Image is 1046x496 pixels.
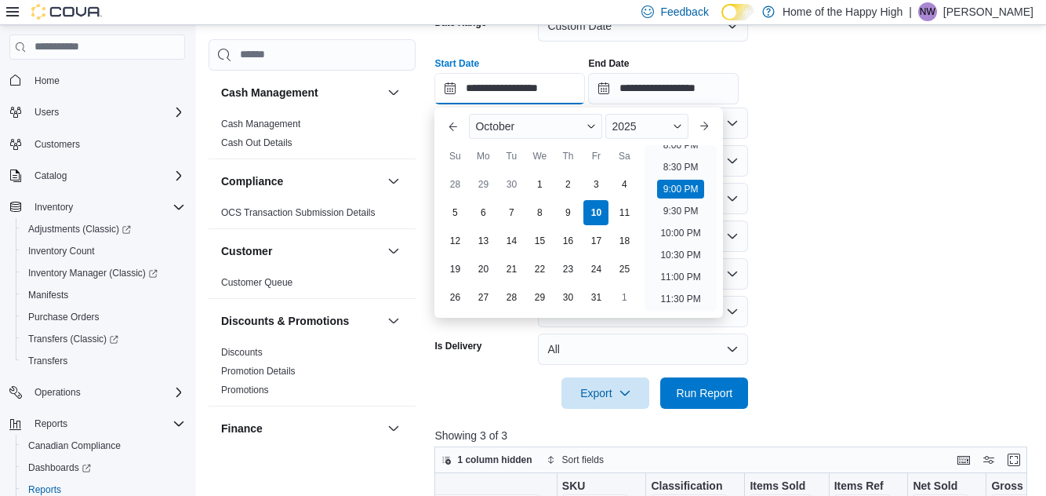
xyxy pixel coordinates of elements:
button: Users [28,103,65,122]
button: Home [3,69,191,92]
span: Home [28,71,185,90]
div: day-11 [612,200,637,225]
button: Open list of options [726,192,739,205]
span: Adjustments (Classic) [28,223,131,235]
span: Users [35,106,59,119]
div: We [527,144,552,169]
p: [PERSON_NAME] [943,2,1033,21]
div: day-21 [499,257,524,282]
a: OCS Transaction Submission Details [221,207,376,218]
div: day-15 [527,228,552,253]
h3: Compliance [221,173,283,189]
button: Cash Management [221,85,381,100]
span: Operations [35,386,81,399]
a: Promotions [221,385,269,396]
button: Cash Management [384,83,403,102]
a: Purchase Orders [22,308,106,326]
div: Sa [612,144,637,169]
div: Items Sold [750,479,812,494]
div: Mo [470,144,496,169]
div: day-30 [555,285,580,310]
input: Press the down key to open a popover containing a calendar. [588,73,739,104]
button: Customer [221,243,381,259]
div: Th [555,144,580,169]
span: Inventory Count [22,242,185,261]
h3: Cash Management [221,85,318,100]
span: Catalog [35,170,67,182]
div: day-31 [583,285,608,310]
div: day-7 [499,200,524,225]
button: Discounts & Promotions [221,313,381,329]
div: day-28 [499,285,524,310]
div: Tu [499,144,524,169]
button: Discounts & Promotions [384,312,403,330]
div: day-1 [527,172,552,197]
button: Canadian Compliance [16,435,191,457]
button: Compliance [221,173,381,189]
div: day-12 [442,228,467,253]
div: Fr [583,144,608,169]
button: Reports [28,414,74,433]
li: 11:00 PM [654,268,706,286]
button: Users [3,101,191,123]
a: Canadian Compliance [22,436,127,455]
div: day-29 [527,285,552,310]
button: Run Report [660,377,748,409]
div: day-9 [555,200,580,225]
div: day-18 [612,228,637,253]
div: day-14 [499,228,524,253]
a: Dashboards [16,457,191,479]
div: Button. Open the month selector. October is currently selected. [469,114,602,139]
span: Promotion Details [221,365,296,377]
h3: Customer [221,243,272,259]
button: Open list of options [726,117,739,129]
div: Net Sold [913,479,969,494]
button: Finance [221,421,381,436]
button: Inventory [3,196,191,218]
span: Sort fields [562,454,604,466]
a: Discounts [221,347,263,358]
img: Cova [31,4,102,20]
div: day-19 [442,257,467,282]
a: Customers [28,135,86,154]
div: day-16 [555,228,580,253]
div: day-30 [499,172,524,197]
div: day-25 [612,257,637,282]
a: Promotion Details [221,366,296,377]
div: day-8 [527,200,552,225]
span: Inventory Count [28,245,95,257]
span: Inventory [35,201,73,213]
div: day-27 [470,285,496,310]
li: 10:30 PM [654,246,706,264]
span: Transfers (Classic) [28,333,118,345]
span: Inventory Manager (Classic) [22,264,185,283]
button: Purchase Orders [16,306,191,328]
span: 2025 [612,120,636,133]
button: Reports [3,413,191,435]
a: Adjustments (Classic) [22,220,137,239]
button: Custom Date [538,10,748,42]
span: Customers [35,138,80,151]
a: Adjustments (Classic) [16,218,191,240]
span: Reports [28,414,185,433]
span: Transfers (Classic) [22,330,185,348]
a: Inventory Count [22,242,101,261]
div: October, 2025 [441,170,638,312]
p: | [909,2,912,21]
span: OCS Transaction Submission Details [221,206,376,219]
div: day-26 [442,285,467,310]
div: Classification [652,479,728,494]
span: Transfers [28,355,67,367]
button: Customers [3,133,191,155]
span: Export [571,377,640,409]
button: Keyboard shortcuts [954,450,973,469]
button: Operations [3,381,191,403]
span: Cash Out Details [221,137,292,149]
span: Feedback [660,4,708,20]
div: Cash Management [209,115,416,159]
button: Export [561,377,649,409]
button: Operations [28,383,87,402]
button: Customer [384,242,403,261]
div: Su [442,144,467,169]
span: Dashboards [22,458,185,477]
